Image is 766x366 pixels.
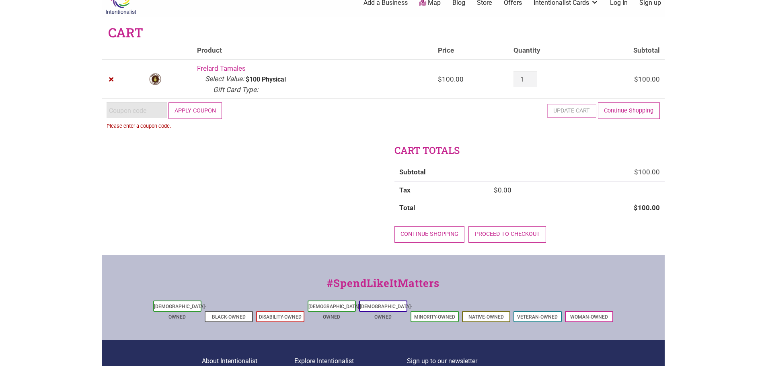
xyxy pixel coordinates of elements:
[598,102,660,119] a: Continue Shopping
[587,42,665,60] th: Subtotal
[168,102,222,119] button: Apply coupon
[102,275,665,299] div: #SpendLikeItMatters
[468,226,546,243] a: Proceed to checkout
[197,64,246,72] a: Frelard Tamales
[394,199,489,217] th: Total
[509,42,587,60] th: Quantity
[154,304,206,320] a: [DEMOGRAPHIC_DATA]-Owned
[494,186,498,194] span: $
[414,314,455,320] a: Minority-Owned
[634,168,660,176] bdi: 100.00
[394,164,489,181] th: Subtotal
[213,85,258,95] dt: Gift Card Type:
[394,181,489,199] th: Tax
[438,75,464,83] bdi: 100.00
[517,314,558,320] a: Veteran-Owned
[438,75,442,83] span: $
[262,76,286,83] p: Physical
[634,204,660,212] bdi: 100.00
[246,76,260,83] p: $100
[107,122,222,130] p: Please enter a coupon code.
[360,304,412,320] a: [DEMOGRAPHIC_DATA]-Owned
[192,42,433,60] th: Product
[205,74,244,84] dt: Select Value:
[308,304,361,320] a: [DEMOGRAPHIC_DATA]-Owned
[394,226,465,243] a: Continue shopping
[212,314,246,320] a: Black-Owned
[108,24,143,42] h1: Cart
[149,73,162,86] img: Frelard Tamales logo
[634,168,638,176] span: $
[394,144,665,157] h2: Cart totals
[494,186,511,194] bdi: 0.00
[570,314,608,320] a: Woman-Owned
[107,74,117,85] a: Remove Frelard Tamales from cart
[107,102,167,118] input: Coupon code
[259,314,302,320] a: Disability-Owned
[547,104,596,118] button: Update cart
[634,204,638,212] span: $
[468,314,504,320] a: Native-Owned
[634,75,660,83] bdi: 100.00
[433,42,509,60] th: Price
[513,72,537,87] input: Product quantity
[634,75,638,83] span: $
